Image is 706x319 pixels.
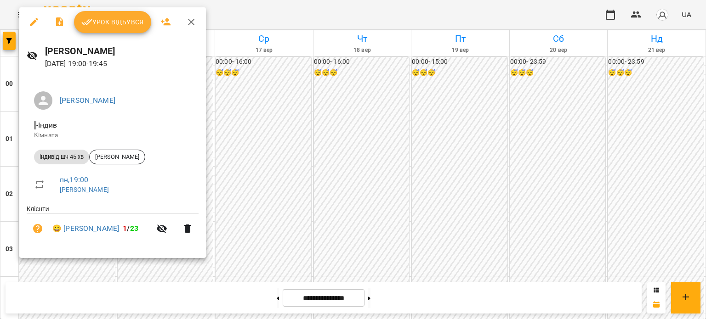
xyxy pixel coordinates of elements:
[60,186,109,193] a: [PERSON_NAME]
[60,96,115,105] a: [PERSON_NAME]
[34,131,191,140] p: Кімната
[52,223,119,234] a: 😀 [PERSON_NAME]
[130,224,138,233] span: 23
[34,121,59,129] span: - Індив
[74,11,151,33] button: Урок відбувся
[60,175,88,184] a: пн , 19:00
[123,224,127,233] span: 1
[81,17,144,28] span: Урок відбувся
[123,224,138,233] b: /
[45,58,199,69] p: [DATE] 19:00 - 19:45
[27,204,199,247] ul: Клієнти
[34,153,89,161] span: індивід шч 45 хв
[89,150,145,164] div: [PERSON_NAME]
[90,153,145,161] span: [PERSON_NAME]
[27,218,49,240] button: Візит ще не сплачено. Додати оплату?
[45,44,199,58] h6: [PERSON_NAME]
